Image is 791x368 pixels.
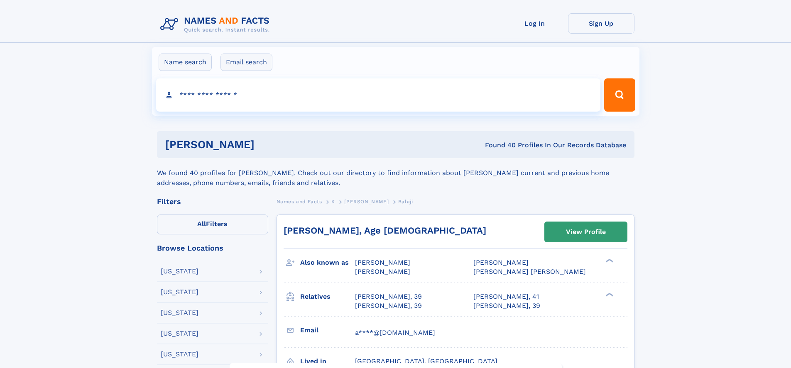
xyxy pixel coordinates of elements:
[473,292,539,301] a: [PERSON_NAME], 41
[165,139,370,150] h1: [PERSON_NAME]
[161,289,198,295] div: [US_STATE]
[473,268,586,275] span: [PERSON_NAME] [PERSON_NAME]
[197,220,206,228] span: All
[161,330,198,337] div: [US_STATE]
[161,310,198,316] div: [US_STATE]
[355,258,410,266] span: [PERSON_NAME]
[284,225,486,236] a: [PERSON_NAME], Age [DEMOGRAPHIC_DATA]
[157,198,268,205] div: Filters
[331,196,335,207] a: K
[300,323,355,337] h3: Email
[604,78,635,112] button: Search Button
[157,244,268,252] div: Browse Locations
[370,141,626,150] div: Found 40 Profiles In Our Records Database
[300,290,355,304] h3: Relatives
[473,301,540,310] a: [PERSON_NAME], 39
[300,256,355,270] h3: Also known as
[355,357,497,365] span: [GEOGRAPHIC_DATA], [GEOGRAPHIC_DATA]
[473,258,529,266] span: [PERSON_NAME]
[355,301,422,310] a: [PERSON_NAME], 39
[566,222,606,241] div: View Profile
[161,268,198,275] div: [US_STATE]
[220,54,272,71] label: Email search
[344,196,389,207] a: [PERSON_NAME]
[604,292,614,297] div: ❯
[355,292,422,301] a: [PERSON_NAME], 39
[344,199,389,205] span: [PERSON_NAME]
[157,158,634,188] div: We found 40 profiles for [PERSON_NAME]. Check out our directory to find information about [PERSON...
[604,258,614,263] div: ❯
[502,13,568,34] a: Log In
[157,214,268,234] label: Filters
[277,196,322,207] a: Names and Facts
[157,13,277,36] img: Logo Names and Facts
[156,78,601,112] input: search input
[161,351,198,358] div: [US_STATE]
[545,222,627,242] a: View Profile
[331,199,335,205] span: K
[398,199,413,205] span: Balaji
[159,54,212,71] label: Name search
[355,268,410,275] span: [PERSON_NAME]
[568,13,634,34] a: Sign Up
